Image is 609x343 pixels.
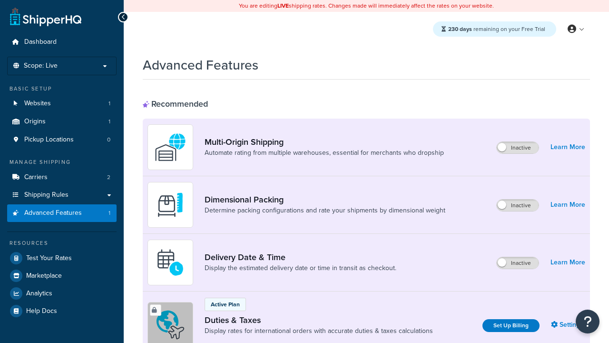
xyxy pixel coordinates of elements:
[7,250,117,267] a: Test Your Rates
[448,25,545,33] span: remaining on your Free Trial
[154,131,187,164] img: WatD5o0RtDAAAAAElFTkSuQmCC
[24,62,58,70] span: Scope: Live
[7,169,117,186] li: Carriers
[108,209,110,217] span: 1
[24,173,48,182] span: Carriers
[550,141,585,154] a: Learn More
[205,148,444,158] a: Automate rating from multiple warehouses, essential for merchants who dropship
[24,191,69,199] span: Shipping Rules
[7,204,117,222] li: Advanced Features
[7,239,117,247] div: Resources
[24,136,74,144] span: Pickup Locations
[7,95,117,112] li: Websites
[24,100,51,108] span: Websites
[205,137,444,147] a: Multi-Origin Shipping
[7,285,117,302] a: Analytics
[7,158,117,166] div: Manage Shipping
[26,290,52,298] span: Analytics
[7,95,117,112] a: Websites1
[108,118,110,126] span: 1
[550,198,585,212] a: Learn More
[7,267,117,284] a: Marketplace
[7,204,117,222] a: Advanced Features1
[143,56,258,74] h1: Advanced Features
[154,188,187,222] img: DTVBYsAAAAAASUVORK5CYII=
[7,303,117,320] a: Help Docs
[26,272,62,280] span: Marketplace
[551,318,585,332] a: Settings
[211,300,240,309] p: Active Plan
[7,33,117,51] a: Dashboard
[7,131,117,149] a: Pickup Locations0
[7,169,117,186] a: Carriers2
[7,131,117,149] li: Pickup Locations
[205,263,396,273] a: Display the estimated delivery date or time in transit as checkout.
[448,25,472,33] strong: 230 days
[550,256,585,269] a: Learn More
[26,254,72,262] span: Test Your Rates
[497,200,539,211] label: Inactive
[143,99,208,109] div: Recommended
[205,194,445,205] a: Dimensional Packing
[24,118,46,126] span: Origins
[205,252,396,262] a: Delivery Date & Time
[576,310,599,333] button: Open Resource Center
[205,315,433,325] a: Duties & Taxes
[24,38,57,46] span: Dashboard
[154,246,187,279] img: gfkeb5ejjkALwAAAABJRU5ErkJggg==
[107,173,110,182] span: 2
[7,113,117,131] li: Origins
[7,85,117,93] div: Basic Setup
[497,142,539,153] label: Inactive
[277,1,289,10] b: LIVE
[482,319,540,332] a: Set Up Billing
[497,257,539,269] label: Inactive
[205,326,433,336] a: Display rates for international orders with accurate duties & taxes calculations
[108,100,110,108] span: 1
[107,136,110,144] span: 0
[7,113,117,131] a: Origins1
[26,307,57,315] span: Help Docs
[7,186,117,204] a: Shipping Rules
[24,209,82,217] span: Advanced Features
[205,206,445,215] a: Determine packing configurations and rate your shipments by dimensional weight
